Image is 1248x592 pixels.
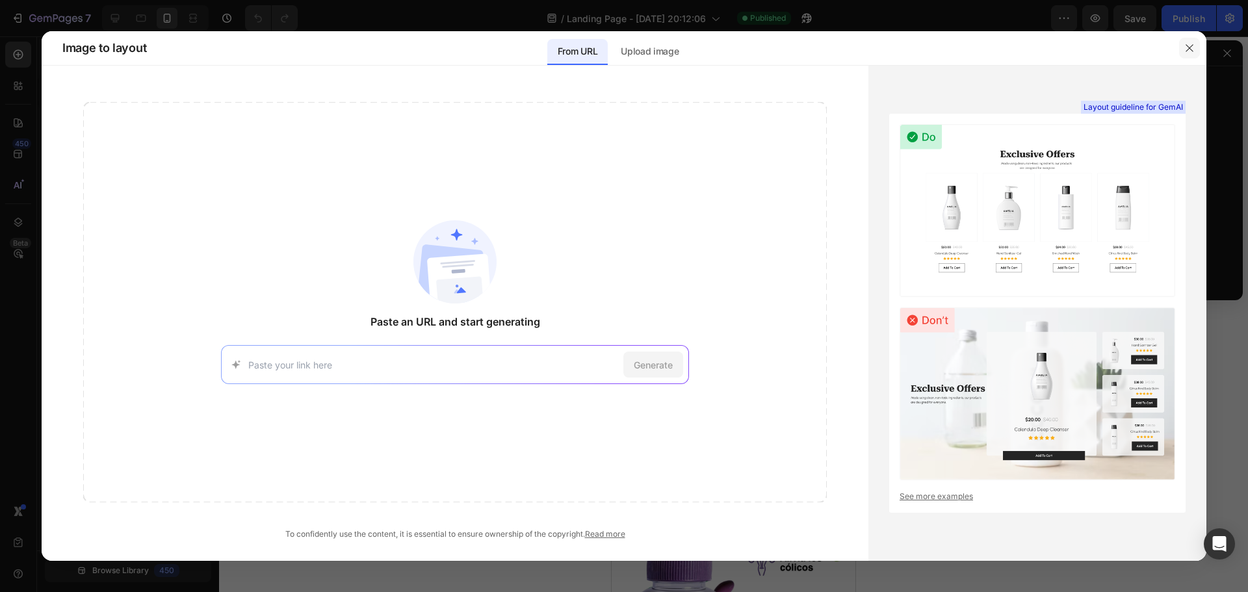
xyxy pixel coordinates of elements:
span: Image to layout [62,40,146,56]
span: Layout guideline for GemAI [1084,101,1183,113]
a: See more examples [900,491,1175,502]
input: Paste your link here [248,358,618,372]
a: Read more [585,529,625,539]
div: Open Intercom Messenger [1204,528,1235,560]
p: Upload image [621,44,679,59]
span: Generate [634,358,673,372]
strong: ¡Envio Gratis a todo el pais! [44,27,199,40]
p: From URL [558,44,597,59]
span: iPhone 13 Mini ( 375 px) [65,6,153,19]
span: Paste an URL and start generating [370,314,540,329]
div: To confidently use the content, it is essential to ensure ownership of the copyright. [83,528,827,540]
